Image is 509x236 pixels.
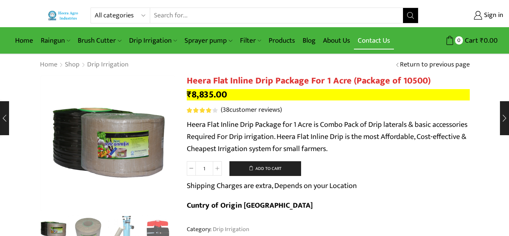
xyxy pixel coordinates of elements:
[125,32,181,49] a: Drip Irrigation
[65,60,80,70] a: Shop
[187,180,357,192] p: Shipping Charges are extra, Depends on your Location
[187,199,313,212] b: Cuntry of Origin [GEOGRAPHIC_DATA]
[212,224,249,234] a: Drip Irrigation
[74,32,125,49] a: Brush Cutter
[187,119,470,155] p: Heera Flat Inline Drip Package for 1 Acre is Combo Pack of Drip laterals & basic accessories Requ...
[426,34,498,48] a: 0 Cart ₹0.00
[187,108,217,113] div: Rated 4.21 out of 5
[221,105,282,115] a: (38customer reviews)
[229,161,301,176] button: Add to cart
[37,32,74,49] a: Raingun
[150,8,403,23] input: Search for...
[87,60,129,70] a: Drip Irrigation
[236,32,265,49] a: Filter
[354,32,394,49] a: Contact Us
[403,8,418,23] button: Search button
[400,60,470,70] a: Return to previous page
[187,87,227,102] bdi: 8,835.00
[187,76,470,86] h1: Heera Flat Inline Drip Package For 1 Acre (Package of 10500)
[40,60,58,70] a: Home
[181,32,236,49] a: Sprayer pump
[455,36,463,44] span: 0
[223,104,229,116] span: 38
[187,225,249,234] span: Category:
[430,9,503,22] a: Sign in
[196,161,213,176] input: Product quantity
[463,35,478,46] span: Cart
[40,60,129,70] nav: Breadcrumb
[480,35,484,46] span: ₹
[480,35,498,46] bdi: 0.00
[11,32,37,49] a: Home
[40,76,175,211] div: 1 / 10
[319,32,354,49] a: About Us
[299,32,319,49] a: Blog
[187,108,212,113] span: Rated out of 5 based on customer ratings
[482,11,503,20] span: Sign in
[187,87,192,102] span: ₹
[187,108,219,113] span: 38
[265,32,299,49] a: Products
